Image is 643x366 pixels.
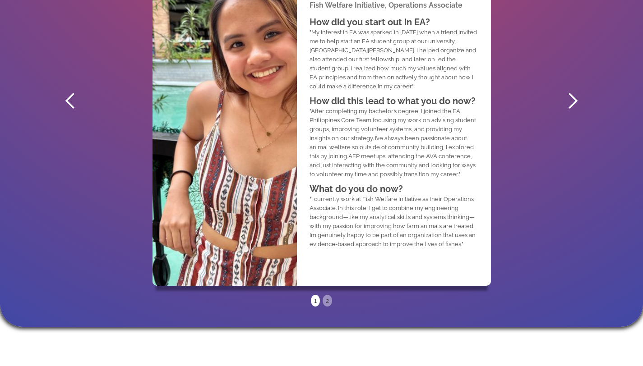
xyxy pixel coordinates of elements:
[310,96,477,107] h1: How did this lead to what you do now?
[310,107,477,179] p: "After completing my bachelor’s degree, I joined the EA Philippines Core Team focusing my work on...
[310,183,477,195] h1: What do you do now?
[310,17,477,28] h1: How did you start out in EA?
[310,195,477,249] p: I currently work at Fish Welfare Initiative as their Operations Associate. In this role, I get to...
[310,196,311,202] em: "
[310,28,477,91] p: "My interest in EA was sparked in [DATE] when a friend invited me to help start an EA student gro...
[323,295,332,307] div: Show slide 2 of 2
[311,295,320,307] div: Show slide 1 of 2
